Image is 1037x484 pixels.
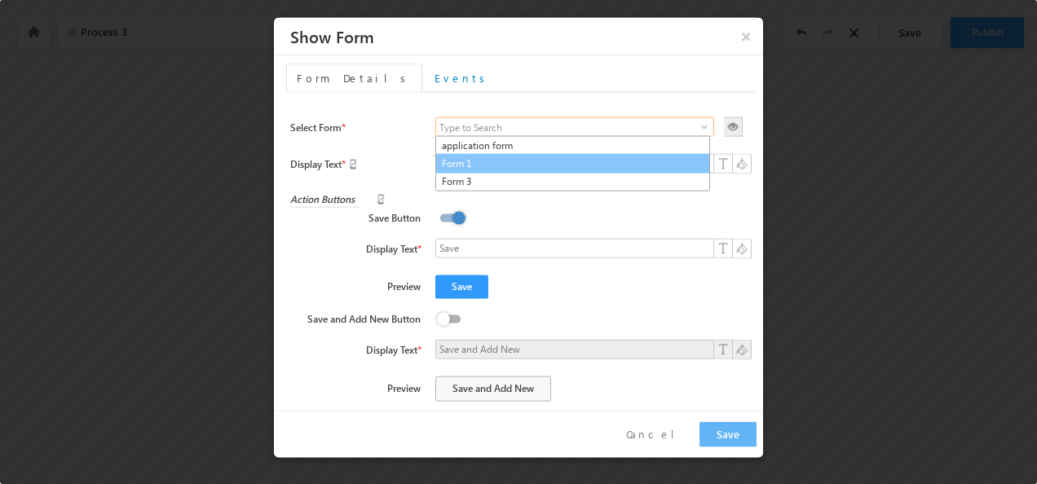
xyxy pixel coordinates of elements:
img: Font Color [714,341,732,359]
img: Background Color [733,239,752,259]
h3: Show Form [290,22,759,51]
span: Save [435,275,488,299]
div: Action Buttons [289,191,360,208]
a: Form Details [286,64,422,93]
a: Form 3 [436,173,709,191]
input: Save [435,239,714,258]
div: Display Text [289,239,435,262]
img: Background Color [733,154,752,174]
button: Save [699,422,757,447]
div: Save and Add New Button [289,308,435,331]
div: Display Text [289,154,435,177]
input: Save and Add New [435,340,714,359]
button: Cancel [614,423,699,447]
button: × [733,22,759,51]
div: Select Form [289,117,435,140]
div: Preview [289,275,435,298]
img: Background Color [733,340,752,360]
div: Save Button [289,207,435,230]
a: Form 1 [435,154,710,174]
a: application form [436,137,709,155]
span: Save and Add New [435,376,551,402]
img: Font Color [714,240,732,257]
a: Events [424,64,501,93]
div: Preview [289,376,435,399]
input: Type to Search [435,117,714,137]
img: Font Color [714,155,732,173]
div: Display Text [289,340,435,363]
a: Show All Items [692,119,713,135]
